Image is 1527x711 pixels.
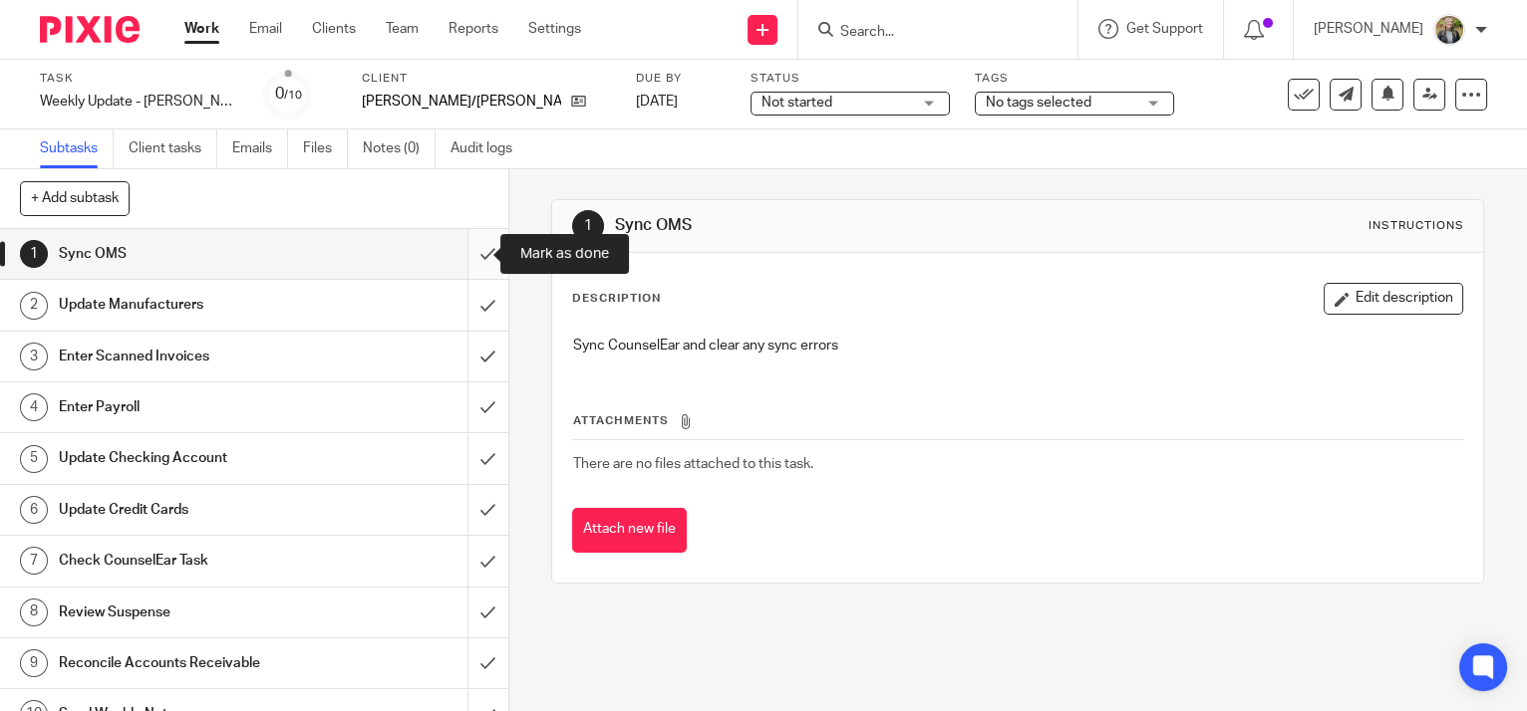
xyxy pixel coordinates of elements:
p: [PERSON_NAME] [1314,19,1423,39]
div: 1 [572,210,604,242]
div: 8 [20,598,48,626]
div: 7 [20,547,48,575]
a: Subtasks [40,129,114,168]
h1: Review Suspense [59,597,318,627]
button: Attach new file [572,508,687,553]
div: 1 [20,240,48,268]
div: 2 [20,292,48,320]
div: Weekly Update - LaBorde [40,92,239,112]
input: Search [838,24,1018,42]
span: Get Support [1126,22,1203,36]
img: image.jpg [1433,14,1465,46]
label: Status [751,71,950,87]
a: Email [249,19,282,39]
div: 5 [20,445,48,473]
h1: Check CounselEar Task [59,546,318,576]
div: 6 [20,496,48,524]
small: /10 [284,90,302,101]
button: Edit description [1324,283,1463,315]
h1: Update Checking Account [59,443,318,473]
h1: Sync OMS [615,215,1061,236]
label: Task [40,71,239,87]
a: Client tasks [129,129,217,168]
a: Files [303,129,348,168]
span: [DATE] [636,95,678,109]
div: Instructions [1368,218,1463,234]
div: 9 [20,649,48,677]
a: Clients [312,19,356,39]
h1: Enter Scanned Invoices [59,342,318,371]
div: 4 [20,393,48,421]
a: Settings [528,19,581,39]
label: Client [362,71,611,87]
a: Work [184,19,219,39]
h1: Sync OMS [59,239,318,269]
label: Due by [636,71,726,87]
span: No tags selected [986,96,1091,110]
p: Description [572,291,661,307]
span: Attachments [573,415,669,426]
img: Pixie [40,16,140,43]
a: Audit logs [451,129,527,168]
a: Notes (0) [363,129,436,168]
h1: Update Manufacturers [59,290,318,320]
a: Reports [449,19,498,39]
a: Emails [232,129,288,168]
h1: Reconcile Accounts Receivable [59,648,318,678]
h1: Enter Payroll [59,392,318,422]
button: + Add subtask [20,181,130,215]
p: [PERSON_NAME]/[PERSON_NAME] [362,92,561,112]
a: Team [386,19,419,39]
span: Not started [762,96,832,110]
div: 3 [20,343,48,370]
div: Weekly Update - [PERSON_NAME] [40,92,239,112]
span: There are no files attached to this task. [573,457,813,471]
h1: Update Credit Cards [59,495,318,525]
p: Sync CounselEar and clear any sync errors [573,336,1462,355]
label: Tags [975,71,1174,87]
div: 0 [275,83,302,106]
